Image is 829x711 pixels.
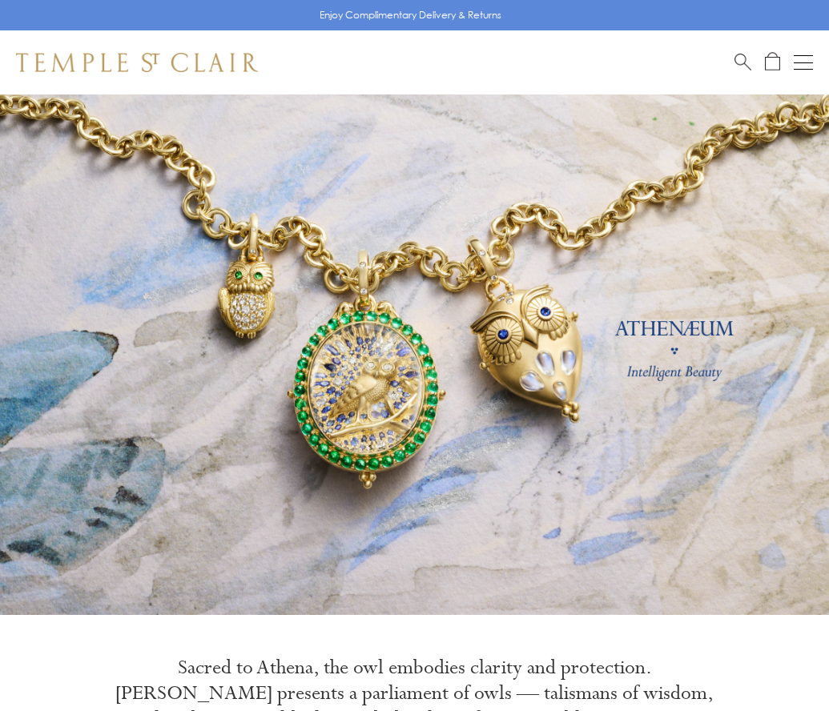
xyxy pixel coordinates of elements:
button: Open navigation [794,53,813,72]
a: Open Shopping Bag [765,52,780,72]
a: Search [734,52,751,72]
img: Temple St. Clair [16,53,258,72]
p: Enjoy Complimentary Delivery & Returns [320,7,501,23]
